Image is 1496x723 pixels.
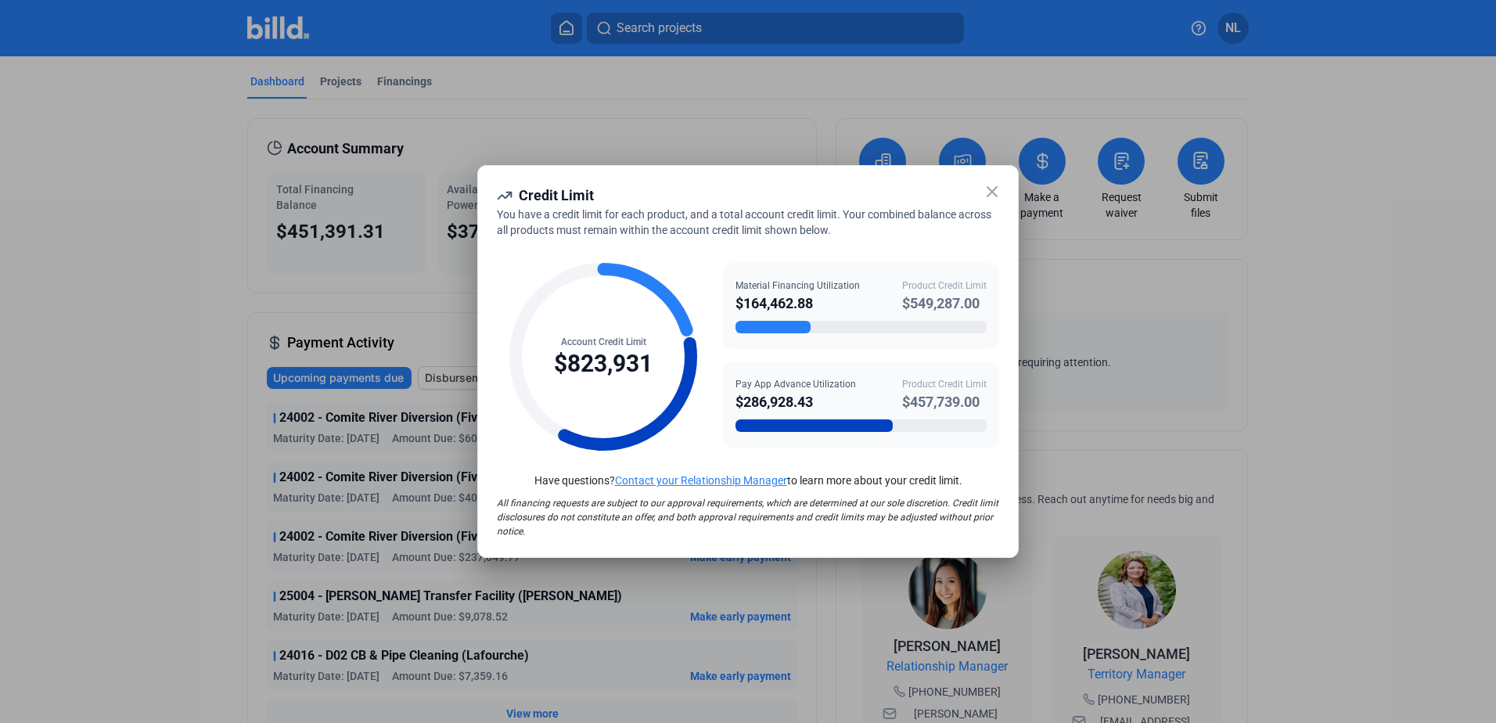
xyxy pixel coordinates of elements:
[519,187,594,203] span: Credit Limit
[497,208,991,236] span: You have a credit limit for each product, and a total account credit limit. Your combined balance...
[615,474,787,487] a: Contact your Relationship Manager
[902,377,987,391] div: Product Credit Limit
[902,279,987,293] div: Product Credit Limit
[497,498,998,537] span: All financing requests are subject to our approval requirements, which are determined at our sole...
[735,391,856,413] div: $286,928.43
[735,377,856,391] div: Pay App Advance Utilization
[735,293,860,315] div: $164,462.88
[902,391,987,413] div: $457,739.00
[534,474,962,487] span: Have questions? to learn more about your credit limit.
[554,335,653,349] div: Account Credit Limit
[902,293,987,315] div: $549,287.00
[735,279,860,293] div: Material Financing Utilization
[554,349,653,379] div: $823,931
